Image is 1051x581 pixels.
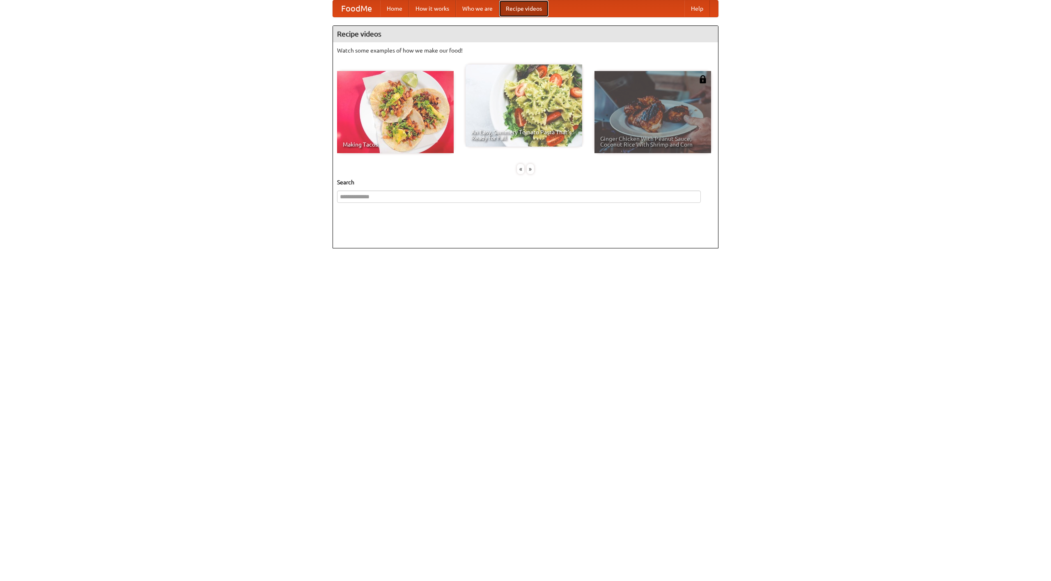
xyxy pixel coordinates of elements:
a: How it works [409,0,456,17]
h5: Search [337,178,714,186]
a: Who we are [456,0,499,17]
a: Home [380,0,409,17]
a: Recipe videos [499,0,548,17]
a: Help [684,0,710,17]
a: Making Tacos [337,71,454,153]
div: » [527,164,534,174]
img: 483408.png [699,75,707,83]
div: « [517,164,524,174]
span: Making Tacos [343,142,448,147]
h4: Recipe videos [333,26,718,42]
span: An Easy, Summery Tomato Pasta That's Ready for Fall [471,129,576,141]
p: Watch some examples of how we make our food! [337,46,714,55]
a: FoodMe [333,0,380,17]
a: An Easy, Summery Tomato Pasta That's Ready for Fall [466,64,582,147]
